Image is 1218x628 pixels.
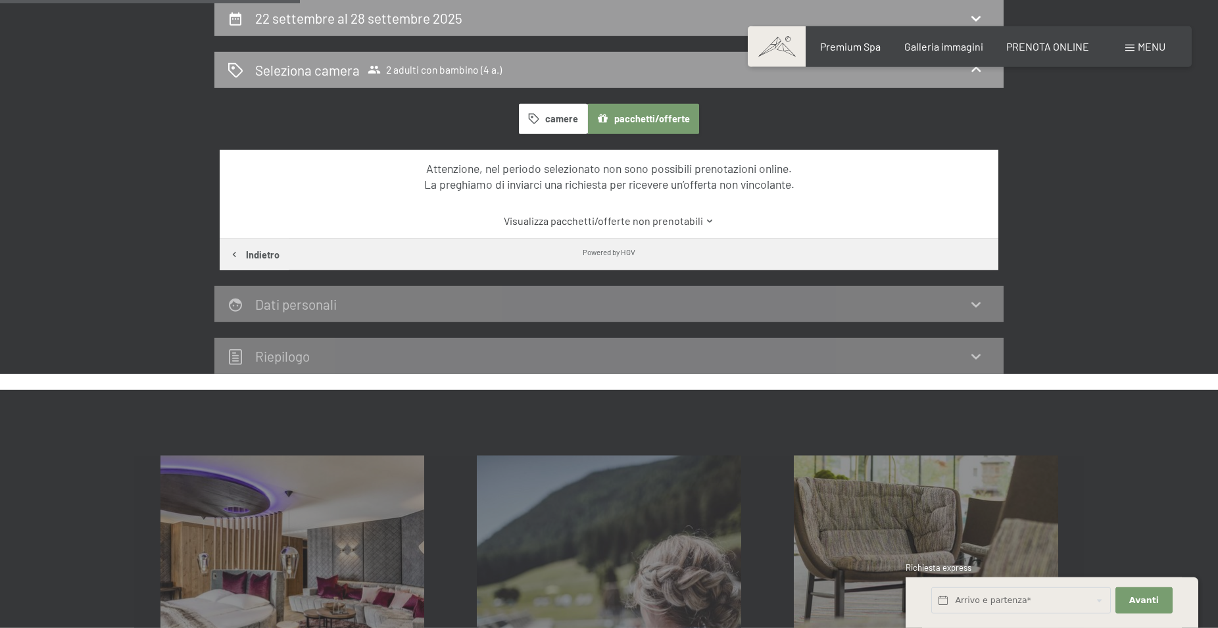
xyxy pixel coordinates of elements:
a: Galleria immagini [904,40,983,53]
span: Avanti [1129,594,1159,606]
button: camere [519,104,587,134]
h2: Dati personali [255,296,337,312]
a: Visualizza pacchetti/offerte non prenotabili [243,214,975,228]
div: Powered by HGV [583,247,635,257]
span: Menu [1138,40,1165,53]
a: PRENOTA ONLINE [1006,40,1089,53]
h2: 22 settembre al 28 settembre 2025 [255,10,462,26]
button: Avanti [1115,587,1172,614]
div: Attenzione, nel periodo selezionato non sono possibili prenotazioni online. La preghiamo di invia... [243,160,975,193]
button: pacchetti/offerte [587,104,699,134]
a: Premium Spa [820,40,881,53]
h2: Riepilogo [255,348,310,364]
button: Indietro [220,239,289,270]
h2: Seleziona camera [255,60,360,80]
span: 2 adulti con bambino (4 a.) [368,63,502,76]
span: Richiesta express [906,562,971,573]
